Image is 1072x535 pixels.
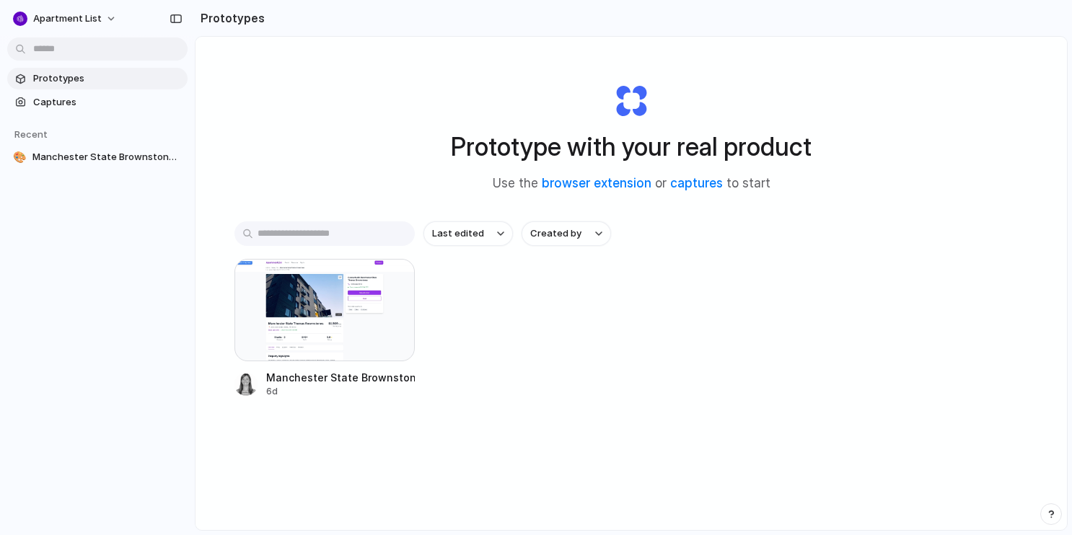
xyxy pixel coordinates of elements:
a: 🎨Manchester State Brownstones Matchmaker Insights [7,146,188,168]
button: Last edited [423,221,513,246]
div: Manchester State Brownstones Matchmaker Insights [266,370,415,385]
a: browser extension [542,176,651,190]
h2: Prototypes [195,9,265,27]
div: 🎨 [13,150,27,164]
span: Manchester State Brownstones Matchmaker Insights [32,150,182,164]
a: Captures [7,92,188,113]
button: Created by [522,221,611,246]
span: Use the or to start [493,174,770,193]
a: Manchester State Brownstones Matchmaker InsightsManchester State Brownstones Matchmaker Insights6d [234,259,415,398]
span: Created by [530,226,581,241]
span: Captures [33,95,182,110]
button: Apartment List [7,7,124,30]
div: 6d [266,385,415,398]
a: Prototypes [7,68,188,89]
span: Apartment List [33,12,102,26]
a: captures [670,176,723,190]
span: Prototypes [33,71,182,86]
span: Last edited [432,226,484,241]
span: Recent [14,128,48,140]
h1: Prototype with your real product [451,128,812,166]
